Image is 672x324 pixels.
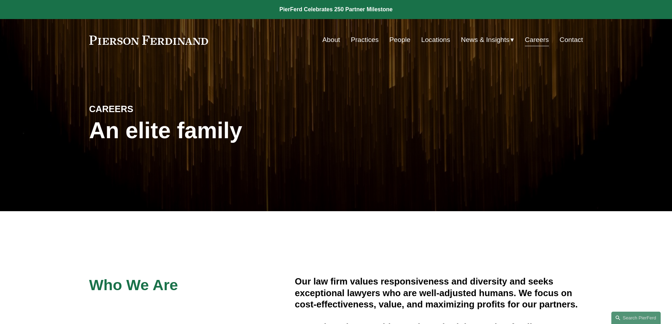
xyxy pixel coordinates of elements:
h4: Our law firm values responsiveness and diversity and seeks exceptional lawyers who are well-adjus... [295,276,583,310]
a: People [389,33,411,47]
a: About [322,33,340,47]
a: Locations [421,33,450,47]
h4: CAREERS [89,103,213,115]
h1: An elite family [89,118,336,143]
a: Search this site [611,312,661,324]
a: Practices [351,33,379,47]
a: Contact [559,33,583,47]
a: folder dropdown [461,33,514,47]
span: News & Insights [461,34,510,46]
a: Careers [525,33,549,47]
span: Who We Are [89,276,178,293]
